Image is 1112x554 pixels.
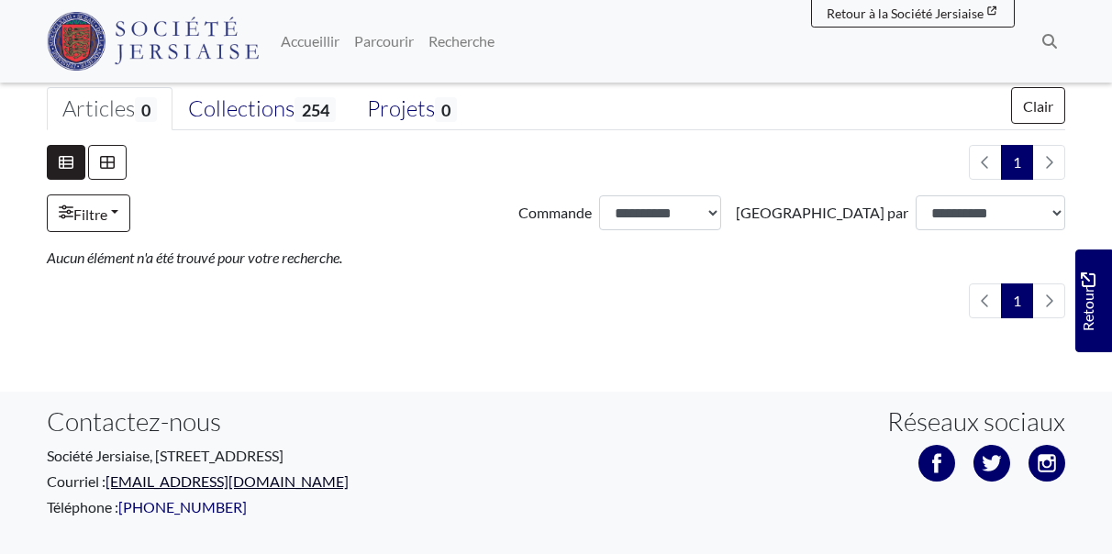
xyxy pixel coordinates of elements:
[827,6,984,21] font: Retour à la Société Jersiaise
[47,498,118,515] font: Téléphone :
[302,100,329,120] font: 254
[47,447,284,464] font: Société Jersiaise, [STREET_ADDRESS]
[47,405,221,437] font: Contactez-nous
[188,94,295,122] font: Collections
[367,94,435,122] font: Projets
[1023,97,1053,115] font: Clair
[118,498,247,515] a: [PHONE_NUMBER]
[969,283,1002,318] li: Page précédente
[1013,292,1021,309] font: 1
[141,100,150,120] font: 0
[1079,287,1096,331] font: Retour
[887,405,1065,437] font: Réseaux sociaux
[1001,145,1033,180] span: Aller à la page 1
[354,32,414,50] font: Parcourir
[281,32,339,50] font: Accueillir
[1011,87,1065,125] button: Clair
[273,23,347,60] a: Accueillir
[1075,249,1112,352] a: Souhaitez-vous donner votre avis ?
[969,145,1002,180] li: Page précédente
[736,204,908,221] font: [GEOGRAPHIC_DATA] par
[441,100,450,120] font: 0
[47,12,259,71] img: Société Jersiaise
[47,472,106,490] font: Courriel :
[62,94,135,122] font: Articles
[47,7,259,75] a: Logo de la Société Jersiaise
[106,472,349,490] a: [EMAIL_ADDRESS][DOMAIN_NAME]
[47,194,130,232] a: Filtre
[421,23,502,60] a: Recherche
[962,145,1065,180] nav: pagination
[347,23,421,60] a: Parcourir
[1001,283,1033,318] span: Aller à la page 1
[73,205,107,223] font: Filtre
[518,204,592,221] font: Commande
[1013,153,1021,171] font: 1
[428,32,495,50] font: Recherche
[47,249,342,266] font: Aucun élément n'a été trouvé pour votre recherche.
[962,283,1065,318] nav: pagination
